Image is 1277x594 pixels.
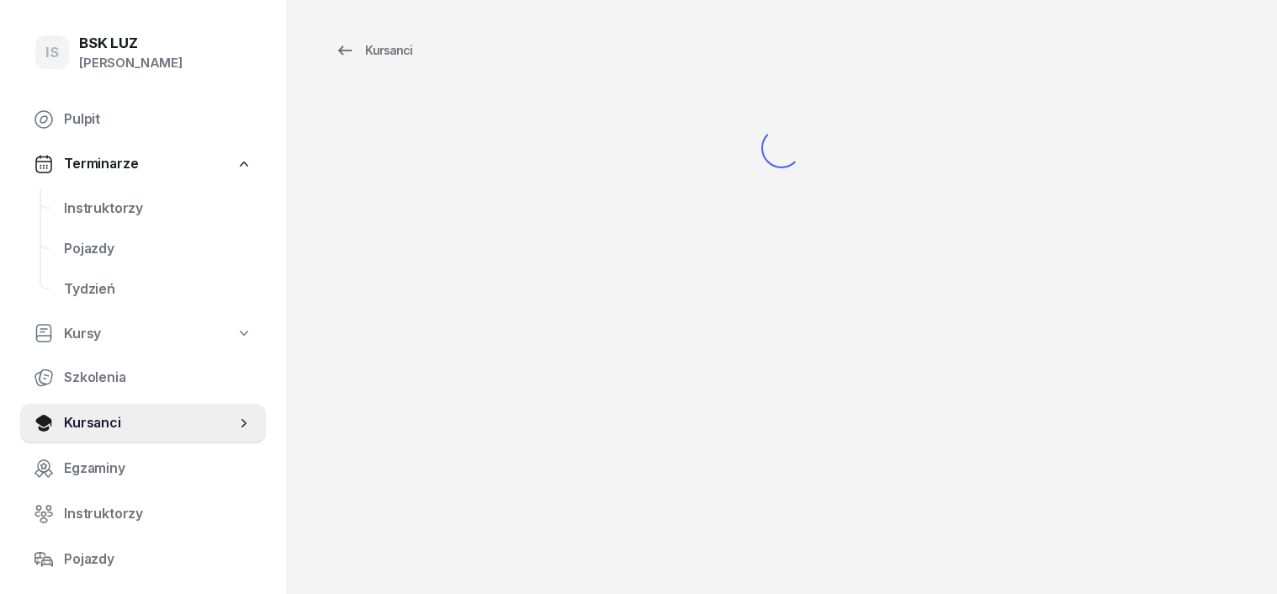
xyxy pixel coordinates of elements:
a: Szkolenia [20,358,266,398]
a: Instruktorzy [20,494,266,534]
span: Terminarze [64,153,138,175]
span: Kursy [64,323,101,345]
div: [PERSON_NAME] [79,52,183,74]
a: Egzaminy [20,448,266,489]
a: Terminarze [20,145,266,183]
span: Egzaminy [64,458,252,480]
a: Pojazdy [20,539,266,580]
span: IS [45,45,59,60]
a: Pojazdy [50,229,266,269]
a: Kursanci [320,34,427,67]
span: Tydzień [64,278,252,300]
div: BSK LUZ [79,36,183,50]
span: Pulpit [64,109,252,130]
span: Instruktorzy [64,198,252,220]
span: Pojazdy [64,549,252,570]
a: Instruktorzy [50,188,266,229]
a: Kursy [20,315,266,353]
div: Kursanci [335,40,412,61]
a: Tydzień [50,269,266,310]
a: Kursanci [20,403,266,443]
span: Instruktorzy [64,503,252,525]
span: Szkolenia [64,367,252,389]
a: Pulpit [20,99,266,140]
span: Kursanci [64,412,236,434]
span: Pojazdy [64,238,252,260]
